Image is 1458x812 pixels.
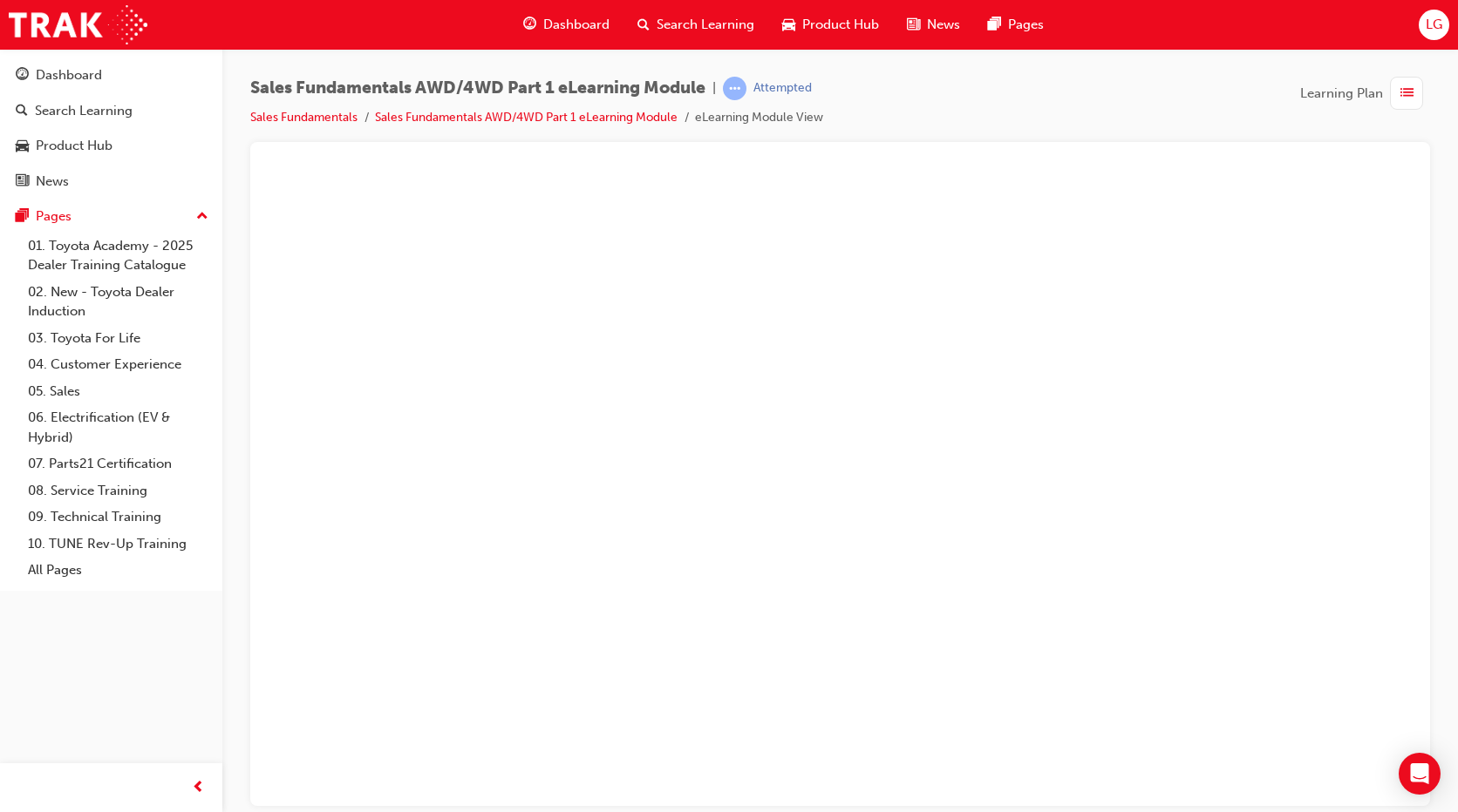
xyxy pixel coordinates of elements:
a: 02. New - Toyota Dealer Induction [21,279,215,325]
span: news-icon [16,174,29,190]
a: Search Learning [7,95,215,127]
a: guage-iconDashboard [509,7,623,43]
span: car-icon [16,139,29,154]
a: 09. Technical Training [21,504,215,531]
div: Search Learning [35,101,133,121]
a: 03. Toyota For Life [21,325,215,352]
span: Learning Plan [1300,84,1383,104]
div: Open Intercom Messenger [1399,753,1441,795]
span: Sales Fundamentals AWD/4WD Part 1 eLearning Module [250,78,705,98]
div: Pages [36,206,72,227]
span: news-icon [907,14,920,36]
a: 10. TUNE Rev-Up Training [21,531,215,558]
span: LG [1426,15,1442,35]
span: learningRecordVerb_ATTEMPT-icon [723,77,746,100]
span: search-icon [637,14,650,36]
a: Dashboard [7,59,215,91]
span: | [712,78,716,98]
li: eLearning Module View [695,108,823,128]
span: list-icon [1400,83,1414,105]
span: up-icon [196,206,208,228]
a: pages-iconPages [974,7,1058,43]
div: Dashboard [36,65,102,85]
span: guage-icon [523,14,536,36]
a: news-iconNews [893,7,974,43]
a: News [7,166,215,198]
a: 07. Parts21 Certification [21,450,215,477]
span: Dashboard [543,15,610,35]
a: car-iconProduct Hub [768,7,893,43]
a: All Pages [21,557,215,584]
a: 01. Toyota Academy - 2025 Dealer Training Catalogue [21,233,215,279]
a: Product Hub [7,130,215,162]
span: pages-icon [988,14,1001,36]
span: guage-icon [16,68,29,84]
span: Pages [1008,15,1044,35]
span: Product Hub [802,15,879,35]
a: 06. Electrification (EV & Hybrid) [21,404,215,450]
div: News [36,172,69,192]
a: search-iconSearch Learning [623,7,768,43]
button: Pages [7,200,215,233]
a: 04. Customer Experience [21,351,215,378]
a: 08. Service Training [21,477,215,504]
span: pages-icon [16,209,29,225]
span: Search Learning [657,15,754,35]
button: Learning Plan [1300,77,1430,110]
button: LG [1419,10,1449,40]
div: Product Hub [36,136,112,156]
button: DashboardSearch LearningProduct HubNews [7,56,215,200]
span: prev-icon [192,777,205,799]
span: News [927,15,960,35]
img: Trak [9,5,147,44]
a: Sales Fundamentals AWD/4WD Part 1 eLearning Module [375,110,678,125]
a: Sales Fundamentals [250,110,358,125]
span: car-icon [782,14,795,36]
a: 05. Sales [21,378,215,405]
span: search-icon [16,104,28,119]
div: Attempted [753,80,812,97]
